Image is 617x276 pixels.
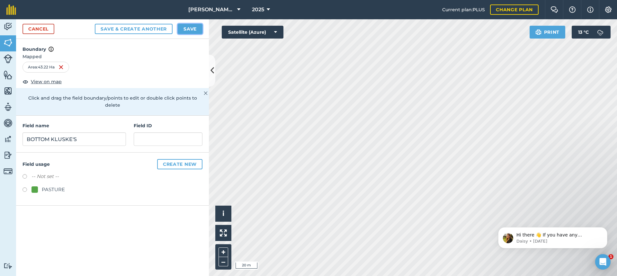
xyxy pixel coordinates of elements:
span: 1 [608,254,613,259]
img: svg+xml;base64,PHN2ZyB4bWxucz0iaHR0cDovL3d3dy53My5vcmcvMjAwMC9zdmciIHdpZHRoPSI1NiIgaGVpZ2h0PSI2MC... [4,70,13,80]
a: Cancel [22,24,54,34]
img: svg+xml;base64,PHN2ZyB4bWxucz0iaHR0cDovL3d3dy53My5vcmcvMjAwMC9zdmciIHdpZHRoPSI1NiIgaGVpZ2h0PSI2MC... [4,38,13,48]
span: 13 ° C [578,26,589,39]
img: A cog icon [604,6,612,13]
img: fieldmargin Logo [6,4,16,15]
img: svg+xml;base64,PD94bWwgdmVyc2lvbj0iMS4wIiBlbmNvZGluZz0idXRmLTgiPz4KPCEtLSBHZW5lcmF0b3I6IEFkb2JlIE... [594,26,607,39]
button: View on map [22,78,62,85]
button: Save & Create Another [95,24,173,34]
button: i [215,206,231,222]
button: Save [178,24,202,34]
button: Create new [157,159,202,169]
img: svg+xml;base64,PHN2ZyB4bWxucz0iaHR0cDovL3d3dy53My5vcmcvMjAwMC9zdmciIHdpZHRoPSIxNyIgaGVpZ2h0PSIxNy... [49,45,54,53]
button: + [219,247,228,257]
span: 2025 [252,6,264,13]
label: -- Not set -- [31,173,59,180]
span: Mapped [16,53,209,60]
img: svg+xml;base64,PHN2ZyB4bWxucz0iaHR0cDovL3d3dy53My5vcmcvMjAwMC9zdmciIHdpZHRoPSI1NiIgaGVpZ2h0PSI2MC... [4,86,13,96]
button: – [219,257,228,266]
h4: Field usage [22,159,202,169]
div: Open Intercom Messenger [595,254,611,270]
img: Two speech bubbles overlapping with the left bubble in the forefront [550,6,558,13]
img: svg+xml;base64,PHN2ZyB4bWxucz0iaHR0cDovL3d3dy53My5vcmcvMjAwMC9zdmciIHdpZHRoPSIxOSIgaGVpZ2h0PSIyNC... [535,28,541,36]
span: Current plan : PLUS [442,6,485,13]
div: PASTURE [42,186,65,193]
span: View on map [31,78,62,85]
button: 13 °C [572,26,611,39]
span: i [222,209,224,218]
button: Satellite (Azure) [222,26,283,39]
img: svg+xml;base64,PD94bWwgdmVyc2lvbj0iMS4wIiBlbmNvZGluZz0idXRmLTgiPz4KPCEtLSBHZW5lcmF0b3I6IEFkb2JlIE... [4,167,13,176]
img: svg+xml;base64,PHN2ZyB4bWxucz0iaHR0cDovL3d3dy53My5vcmcvMjAwMC9zdmciIHdpZHRoPSIxNyIgaGVpZ2h0PSIxNy... [587,6,594,13]
img: svg+xml;base64,PD94bWwgdmVyc2lvbj0iMS4wIiBlbmNvZGluZz0idXRmLTgiPz4KPCEtLSBHZW5lcmF0b3I6IEFkb2JlIE... [4,263,13,269]
img: svg+xml;base64,PHN2ZyB4bWxucz0iaHR0cDovL3d3dy53My5vcmcvMjAwMC9zdmciIHdpZHRoPSIyMiIgaGVpZ2h0PSIzMC... [204,89,208,97]
img: Four arrows, one pointing top left, one top right, one bottom right and the last bottom left [220,229,227,236]
h4: Field name [22,122,126,129]
div: Area : 43.22 Ha [22,62,69,73]
p: Click and drag the field boundary/points to edit or double click points to delete [22,94,202,109]
img: svg+xml;base64,PD94bWwgdmVyc2lvbj0iMS4wIiBlbmNvZGluZz0idXRmLTgiPz4KPCEtLSBHZW5lcmF0b3I6IEFkb2JlIE... [4,102,13,112]
span: [PERSON_NAME] FARMS [188,6,235,13]
h4: Field ID [134,122,202,129]
img: svg+xml;base64,PD94bWwgdmVyc2lvbj0iMS4wIiBlbmNvZGluZz0idXRmLTgiPz4KPCEtLSBHZW5lcmF0b3I6IEFkb2JlIE... [4,54,13,63]
img: svg+xml;base64,PD94bWwgdmVyc2lvbj0iMS4wIiBlbmNvZGluZz0idXRmLTgiPz4KPCEtLSBHZW5lcmF0b3I6IEFkb2JlIE... [4,22,13,31]
button: Print [530,26,566,39]
img: svg+xml;base64,PHN2ZyB4bWxucz0iaHR0cDovL3d3dy53My5vcmcvMjAwMC9zdmciIHdpZHRoPSIxNiIgaGVpZ2h0PSIyNC... [58,63,64,71]
h4: Boundary [16,39,209,53]
img: svg+xml;base64,PHN2ZyB4bWxucz0iaHR0cDovL3d3dy53My5vcmcvMjAwMC9zdmciIHdpZHRoPSIxOCIgaGVpZ2h0PSIyNC... [22,78,28,85]
img: svg+xml;base64,PD94bWwgdmVyc2lvbj0iMS4wIiBlbmNvZGluZz0idXRmLTgiPz4KPCEtLSBHZW5lcmF0b3I6IEFkb2JlIE... [4,150,13,160]
iframe: Intercom notifications message [488,214,617,259]
a: Change plan [490,4,539,15]
img: A question mark icon [568,6,576,13]
img: svg+xml;base64,PD94bWwgdmVyc2lvbj0iMS4wIiBlbmNvZGluZz0idXRmLTgiPz4KPCEtLSBHZW5lcmF0b3I6IEFkb2JlIE... [4,118,13,128]
img: svg+xml;base64,PD94bWwgdmVyc2lvbj0iMS4wIiBlbmNvZGluZz0idXRmLTgiPz4KPCEtLSBHZW5lcmF0b3I6IEFkb2JlIE... [4,134,13,144]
